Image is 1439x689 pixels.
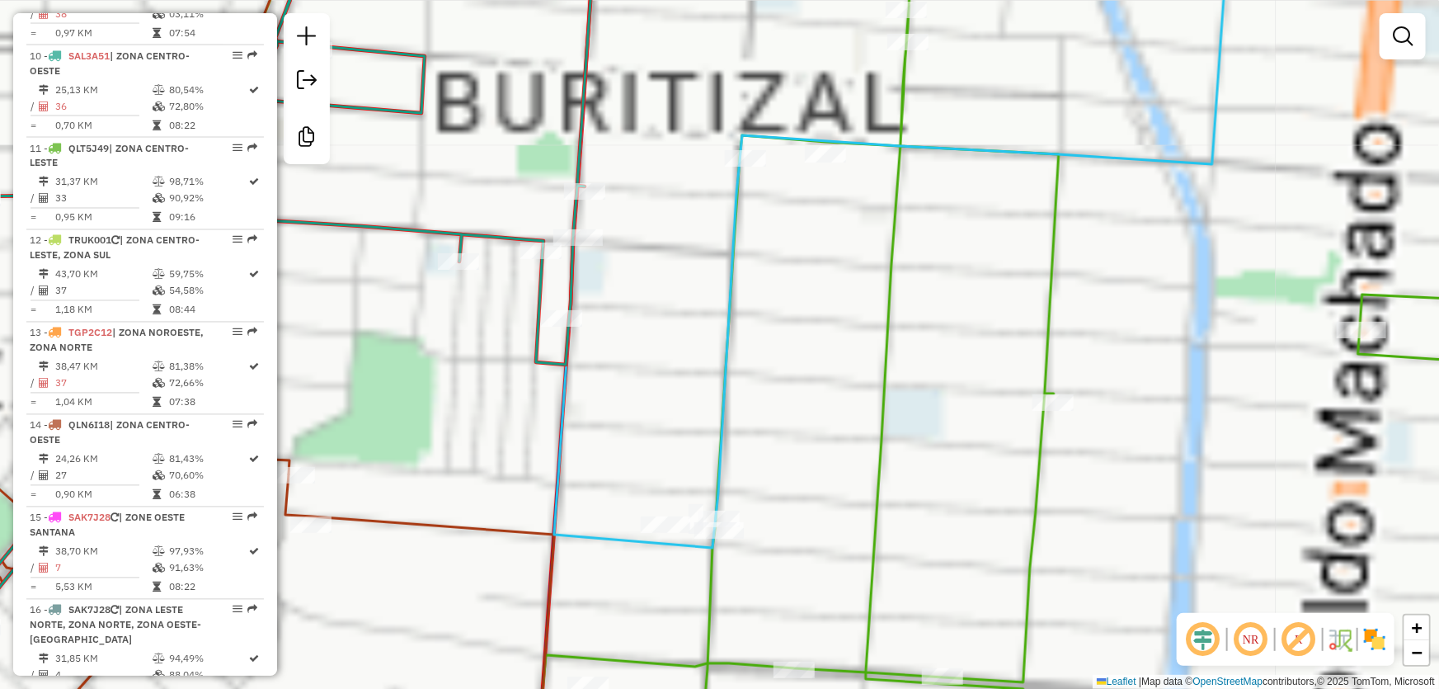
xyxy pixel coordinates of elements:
[39,177,49,187] i: Distância Total
[153,583,161,592] i: Tempo total em rota
[68,327,112,339] span: TGP2C12
[168,191,248,207] td: 90,92%
[168,451,248,468] td: 81,43%
[153,398,161,408] i: Tempo total em rota
[168,98,248,115] td: 72,80%
[233,605,242,615] em: Opções
[68,234,111,247] span: TRUK001
[54,560,152,577] td: 7
[68,50,110,62] span: SAL3A51
[54,191,152,207] td: 33
[39,85,49,95] i: Distância Total
[39,671,49,681] i: Total de Atividades
[153,547,165,557] i: % de utilização do peso
[1097,676,1136,687] a: Leaflet
[247,420,257,430] em: Rota exportada
[39,270,49,280] i: Distância Total
[247,50,257,60] em: Rota exportada
[39,101,49,111] i: Total de Atividades
[168,560,248,577] td: 91,63%
[30,394,38,411] td: =
[111,606,119,616] i: Veículo já utilizado nesta sessão
[153,564,165,573] i: % de utilização da cubagem
[30,604,201,646] span: 16 -
[30,234,200,262] span: | ZONA CENTRO-LESTE, ZONA SUL
[1404,640,1429,665] a: Zoom out
[54,117,152,134] td: 0,70 KM
[168,359,248,375] td: 81,38%
[39,362,49,372] i: Distância Total
[54,25,152,41] td: 0,97 KM
[168,6,248,22] td: 03,11%
[233,50,242,60] em: Opções
[39,471,49,481] i: Total de Atividades
[39,9,49,19] i: Total de Atividades
[30,468,38,484] td: /
[39,547,49,557] i: Distância Total
[39,564,49,573] i: Total de Atividades
[153,177,165,187] i: % de utilização do peso
[153,85,165,95] i: % de utilização do peso
[68,604,111,616] span: SAK7J28
[250,85,260,95] i: Rota otimizada
[54,451,152,468] td: 24,26 KM
[1327,626,1353,653] img: Fluxo de ruas
[153,101,165,111] i: % de utilização da cubagem
[168,283,248,300] td: 54,58%
[233,512,242,522] em: Opções
[290,64,323,101] a: Exportar sessão
[30,375,38,392] td: /
[54,668,152,684] td: 4
[168,487,248,503] td: 06:38
[153,379,165,389] i: % de utilização da cubagem
[247,235,257,245] em: Rota exportada
[30,117,38,134] td: =
[153,471,165,481] i: % de utilização da cubagem
[68,512,111,524] span: SAK7J28
[153,654,165,664] i: % de utilização do peso
[54,302,152,319] td: 1,18 KM
[1093,675,1439,689] div: Map data © contributors,© 2025 TomTom, Microsoft
[54,544,152,560] td: 38,70 KM
[168,394,248,411] td: 07:38
[54,651,152,668] td: 31,85 KM
[111,513,119,523] i: Veículo já utilizado nesta sessão
[168,174,248,191] td: 98,71%
[168,375,248,392] td: 72,66%
[250,547,260,557] i: Rota otimizada
[168,579,248,596] td: 08:22
[39,286,49,296] i: Total de Atividades
[30,191,38,207] td: /
[1361,626,1388,653] img: Exibir/Ocultar setores
[168,25,248,41] td: 07:54
[54,210,152,226] td: 0,95 KM
[153,671,165,681] i: % de utilização da cubagem
[153,28,161,38] i: Tempo total em rota
[168,302,248,319] td: 08:44
[68,142,109,154] span: QLT5J49
[30,668,38,684] td: /
[30,25,38,41] td: =
[153,270,165,280] i: % de utilização do peso
[233,420,242,430] em: Opções
[1412,617,1423,638] span: +
[54,394,152,411] td: 1,04 KM
[54,579,152,596] td: 5,53 KM
[247,512,257,522] em: Rota exportada
[30,98,38,115] td: /
[30,283,38,300] td: /
[168,267,248,283] td: 59,75%
[54,283,152,300] td: 37
[233,143,242,153] em: Opções
[1279,620,1319,659] span: Exibir rótulo
[168,544,248,560] td: 97,93%
[54,6,152,22] td: 38
[30,419,190,446] span: 14 -
[153,286,165,296] i: % de utilização da cubagem
[30,419,190,446] span: | ZONA CENTRO-OESTE
[54,359,152,375] td: 38,47 KM
[30,50,190,77] span: 10 -
[153,455,165,465] i: % de utilização do peso
[54,487,152,503] td: 0,90 KM
[1183,620,1223,659] span: Ocultar deslocamento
